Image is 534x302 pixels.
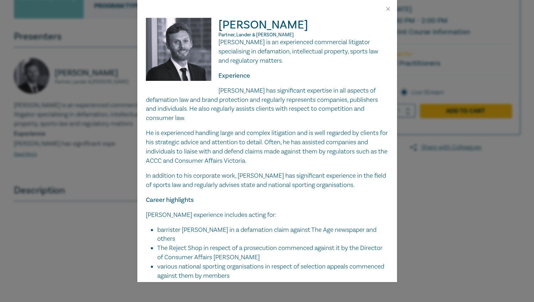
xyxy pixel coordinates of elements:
img: Scott Traeger [146,18,219,88]
p: In addition to his corporate work, [PERSON_NAME] has significant experience in the field of sport... [146,171,388,190]
li: The Reject Shop in respect of a prosecution commenced against it by the Director of Consumer Affa... [157,244,388,262]
li: various national sporting organisations in respect of selection appeals commenced against them by... [157,262,388,281]
p: He is experienced handling large and complex litigation and is well regarded by clients for his s... [146,129,388,166]
h2: [PERSON_NAME] [146,18,388,38]
span: Partner, Lander & [PERSON_NAME] [218,32,294,38]
strong: Career highlights [146,196,194,204]
button: Close [385,6,391,12]
li: the Victorian Legal Services Commissioner for a defamation claim commenced against the Commission... [157,281,388,299]
li: barrister [PERSON_NAME] in a defamation claim against The Age newspaper and others [157,225,388,244]
strong: Experience [218,72,250,80]
p: [PERSON_NAME] has significant expertise in all aspects of defamation law and brand protection and... [146,86,388,123]
p: [PERSON_NAME] experience includes acting for: [146,210,388,220]
p: [PERSON_NAME] is an experienced commercial litigator specialising in defamation, intellectual pro... [146,38,388,66]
